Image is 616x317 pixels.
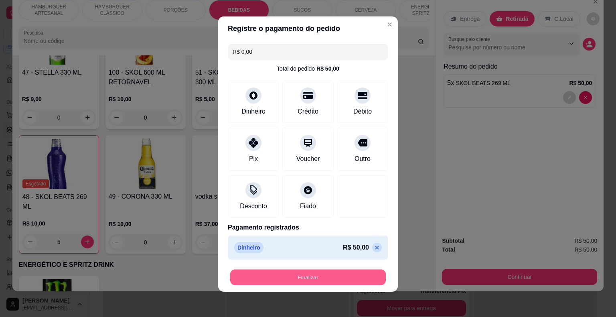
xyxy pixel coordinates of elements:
[241,107,265,116] div: Dinheiro
[228,223,388,232] p: Pagamento registrados
[316,65,339,73] div: R$ 50,00
[298,107,318,116] div: Crédito
[277,65,339,73] div: Total do pedido
[353,107,372,116] div: Débito
[230,270,386,285] button: Finalizar
[343,243,369,252] p: R$ 50,00
[218,16,398,41] header: Registre o pagamento do pedido
[233,44,383,60] input: Ex.: hambúrguer de cordeiro
[355,154,371,164] div: Outro
[240,201,267,211] div: Desconto
[296,154,320,164] div: Voucher
[249,154,258,164] div: Pix
[383,18,396,31] button: Close
[300,201,316,211] div: Fiado
[234,242,263,253] p: Dinheiro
